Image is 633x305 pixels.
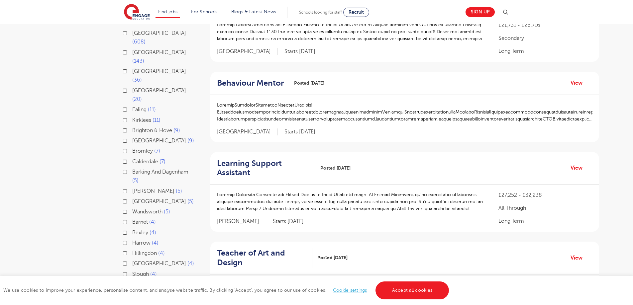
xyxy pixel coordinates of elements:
[132,88,137,92] input: [GEOGRAPHIC_DATA] 20
[132,107,137,111] input: Ealing 11
[132,271,149,277] span: Slough
[217,78,284,88] h2: Behaviour Mentor
[158,9,178,14] a: Find jobs
[3,288,451,293] span: We use cookies to improve your experience, personalise content, and analyse website traffic. By c...
[132,209,137,213] input: Wandsworth 5
[132,250,157,256] span: Hillingdon
[176,188,182,194] span: 5
[132,159,158,165] span: Calderdale
[132,138,186,144] span: [GEOGRAPHIC_DATA]
[294,80,324,87] span: Posted [DATE]
[152,240,158,246] span: 4
[164,209,170,215] span: 5
[132,188,137,192] input: [PERSON_NAME] 5
[498,34,592,42] p: Secondary
[187,198,194,204] span: 5
[132,169,137,173] input: Barking And Dagenham 5
[132,209,162,215] span: Wandsworth
[132,127,172,133] span: Brighton & Hove
[132,39,146,45] span: 608
[217,218,266,225] span: [PERSON_NAME]
[158,250,165,256] span: 4
[217,21,485,42] p: Loremip Dolorsi Ametcons adi Elitseddo Eiusmo te Incidi UtlabOre etd m Aliquae adminim veni QUI n...
[375,281,449,299] a: Accept all cookies
[132,117,137,121] input: Kirklees 11
[132,250,137,255] input: Hillingdon 4
[132,96,142,102] span: 20
[217,128,278,135] span: [GEOGRAPHIC_DATA]
[284,128,315,135] p: Starts [DATE]
[132,169,188,175] span: Barking And Dagenham
[498,204,592,212] p: All Through
[217,78,289,88] a: Behaviour Mentor
[132,68,137,73] input: [GEOGRAPHIC_DATA] 36
[132,58,144,64] span: 143
[132,107,147,113] span: Ealing
[571,254,587,262] a: View
[150,271,157,277] span: 4
[498,217,592,225] p: Long Term
[153,117,160,123] span: 11
[333,288,367,293] a: Cookie settings
[148,107,156,113] span: 11
[132,230,148,236] span: Bexley
[217,248,312,267] a: Teacher of Art and Design
[343,8,369,17] a: Recruit
[132,117,151,123] span: Kirklees
[132,148,153,154] span: Bromley
[132,77,142,83] span: 36
[571,164,587,172] a: View
[159,159,165,165] span: 7
[217,159,315,178] a: Learning Support Assistant
[132,219,148,225] span: Barnet
[132,178,139,184] span: 5
[187,261,194,267] span: 4
[132,240,151,246] span: Harrow
[132,148,137,152] input: Bromley 7
[299,10,342,15] span: Schools looking for staff
[132,49,137,54] input: [GEOGRAPHIC_DATA] 143
[217,102,592,122] p: LoremipSumdolorSitametcoNsectetUradipis! Elitseddoeiusmodtemporincididuntutlaboreetdoloremagnaali...
[132,219,137,223] input: Barnet 4
[132,68,186,74] span: [GEOGRAPHIC_DATA]
[498,47,592,55] p: Long Term
[124,4,150,21] img: Engage Education
[498,21,592,29] p: £21,731 - £26,716
[132,188,174,194] span: [PERSON_NAME]
[132,30,137,35] input: [GEOGRAPHIC_DATA] 608
[132,261,137,265] input: [GEOGRAPHIC_DATA] 4
[132,261,186,267] span: [GEOGRAPHIC_DATA]
[273,218,304,225] p: Starts [DATE]
[132,271,137,275] input: Slough 4
[231,9,276,14] a: Blogs & Latest News
[132,230,137,234] input: Bexley 4
[191,9,217,14] a: For Schools
[498,191,592,199] p: £27,252 - £32,238
[317,254,348,261] span: Posted [DATE]
[154,148,160,154] span: 7
[132,198,186,204] span: [GEOGRAPHIC_DATA]
[320,165,351,172] span: Posted [DATE]
[466,7,495,17] a: Sign up
[217,191,485,212] p: Loremip Dolorsita Consecte adi Elitsed Doeius te Incid Utlab etd magn: Al Enimad Minimveni, qu’no...
[284,48,315,55] p: Starts [DATE]
[132,240,137,244] input: Harrow 4
[173,127,180,133] span: 9
[349,10,364,15] span: Recruit
[132,198,137,203] input: [GEOGRAPHIC_DATA] 5
[571,79,587,87] a: View
[150,230,156,236] span: 4
[132,159,137,163] input: Calderdale 7
[217,248,307,267] h2: Teacher of Art and Design
[187,138,194,144] span: 9
[132,49,186,55] span: [GEOGRAPHIC_DATA]
[132,138,137,142] input: [GEOGRAPHIC_DATA] 9
[217,159,310,178] h2: Learning Support Assistant
[132,127,137,132] input: Brighton & Hove 9
[149,219,156,225] span: 4
[217,48,278,55] span: [GEOGRAPHIC_DATA]
[132,30,186,36] span: [GEOGRAPHIC_DATA]
[132,88,186,94] span: [GEOGRAPHIC_DATA]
